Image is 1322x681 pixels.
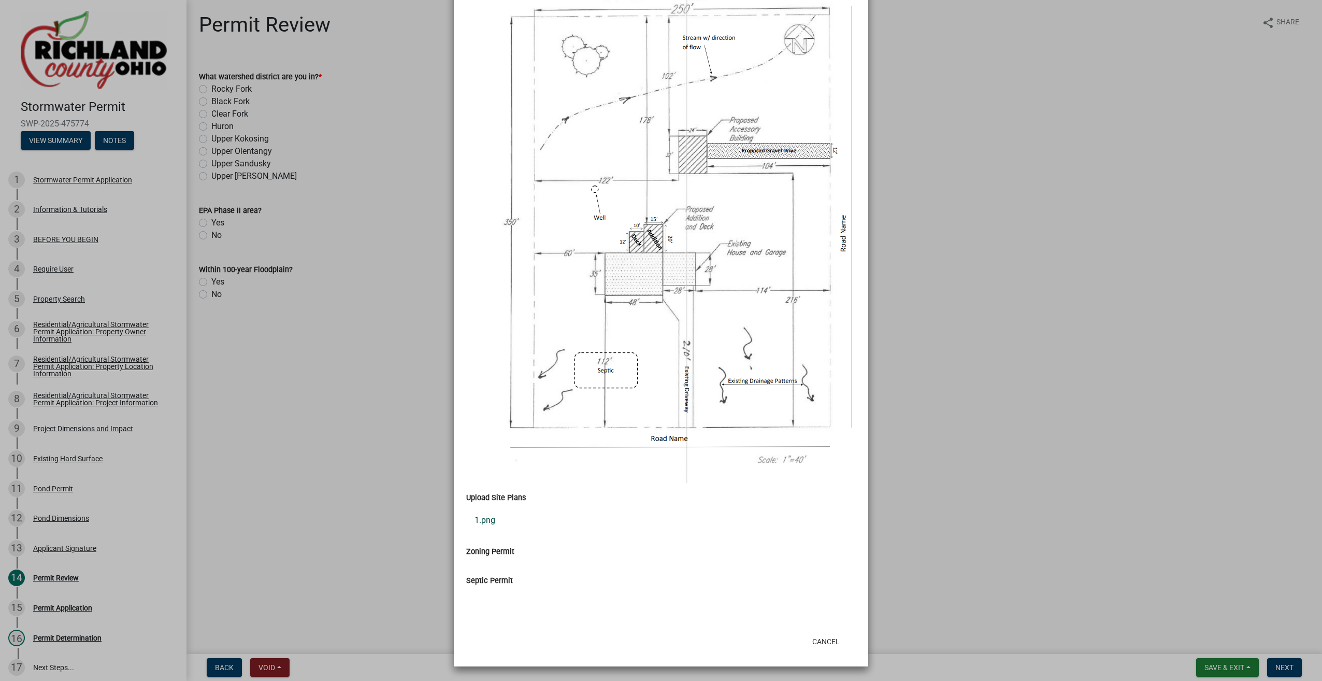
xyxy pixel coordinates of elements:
button: Cancel [804,632,848,651]
label: Upload Site Plans [466,494,526,502]
a: 1.png [466,508,856,533]
label: Septic Permit [466,577,513,585]
label: Zoning Permit [466,548,514,556]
